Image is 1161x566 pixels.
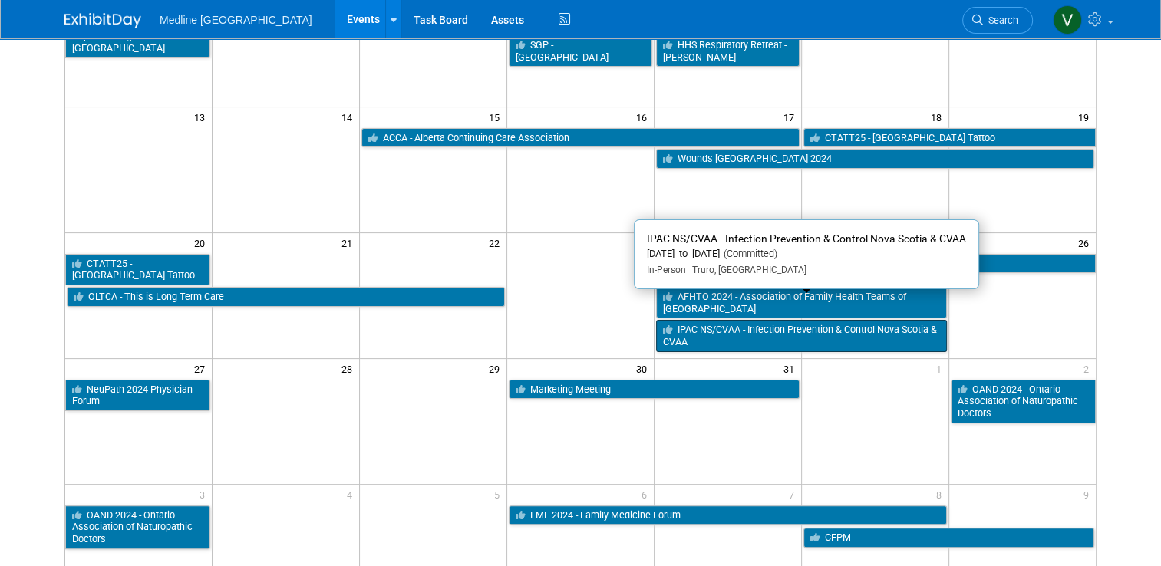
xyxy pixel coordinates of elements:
a: OLTCA - This is Long Term Care [67,287,505,307]
span: In-Person [647,265,686,275]
a: ACCA - Alberta Continuing Care Association [361,128,800,148]
span: 5 [493,485,506,504]
a: HHS Respiratory Retreat - [PERSON_NAME] [656,35,800,67]
span: 7 [787,485,801,504]
span: 1 [935,359,948,378]
a: Search [962,7,1033,34]
a: CTATT25 - [GEOGRAPHIC_DATA] Tattoo [803,128,1096,148]
span: 29 [487,359,506,378]
span: (Committed) [720,248,777,259]
span: Search [983,15,1018,26]
a: OAND 2024 - Ontario Association of Naturopathic Doctors [65,505,210,549]
a: SGP - [GEOGRAPHIC_DATA] [509,35,652,67]
img: Vahid Mohammadi [1053,5,1082,35]
a: Wounds [GEOGRAPHIC_DATA] 2024 [656,149,1094,169]
a: CTATT25 - [GEOGRAPHIC_DATA] Tattoo [65,254,210,285]
span: 8 [935,485,948,504]
span: 2 [1082,359,1096,378]
span: 15 [487,107,506,127]
span: 6 [640,485,654,504]
div: [DATE] to [DATE] [647,248,966,261]
span: 30 [635,359,654,378]
span: 31 [782,359,801,378]
span: 20 [193,233,212,252]
span: 3 [198,485,212,504]
span: 13 [193,107,212,127]
a: Marketing Meeting [509,380,800,400]
span: 19 [1077,107,1096,127]
span: 22 [487,233,506,252]
span: 28 [340,359,359,378]
span: 17 [782,107,801,127]
span: Truro, [GEOGRAPHIC_DATA] [686,265,806,275]
a: FMF 2024 - Family Medicine Forum [509,505,947,525]
span: 18 [929,107,948,127]
span: 27 [193,359,212,378]
span: 4 [345,485,359,504]
a: IPAC NS/CVAA - Infection Prevention & Control Nova Scotia & CVAA [656,320,947,351]
span: IPAC NS/CVAA - Infection Prevention & Control Nova Scotia & CVAA [647,232,966,245]
span: Medline [GEOGRAPHIC_DATA] [160,14,312,26]
span: 9 [1082,485,1096,504]
span: 21 [340,233,359,252]
img: ExhibitDay [64,13,141,28]
a: OAND 2024 - Ontario Association of Naturopathic Doctors [951,380,1096,423]
span: 16 [635,107,654,127]
span: 26 [1077,233,1096,252]
a: NeuPath 2024 Physician Forum [65,380,210,411]
a: CFPM [803,528,1094,548]
span: 14 [340,107,359,127]
a: AFHTO 2024 - Association of Family Health Teams of [GEOGRAPHIC_DATA] [656,287,947,318]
